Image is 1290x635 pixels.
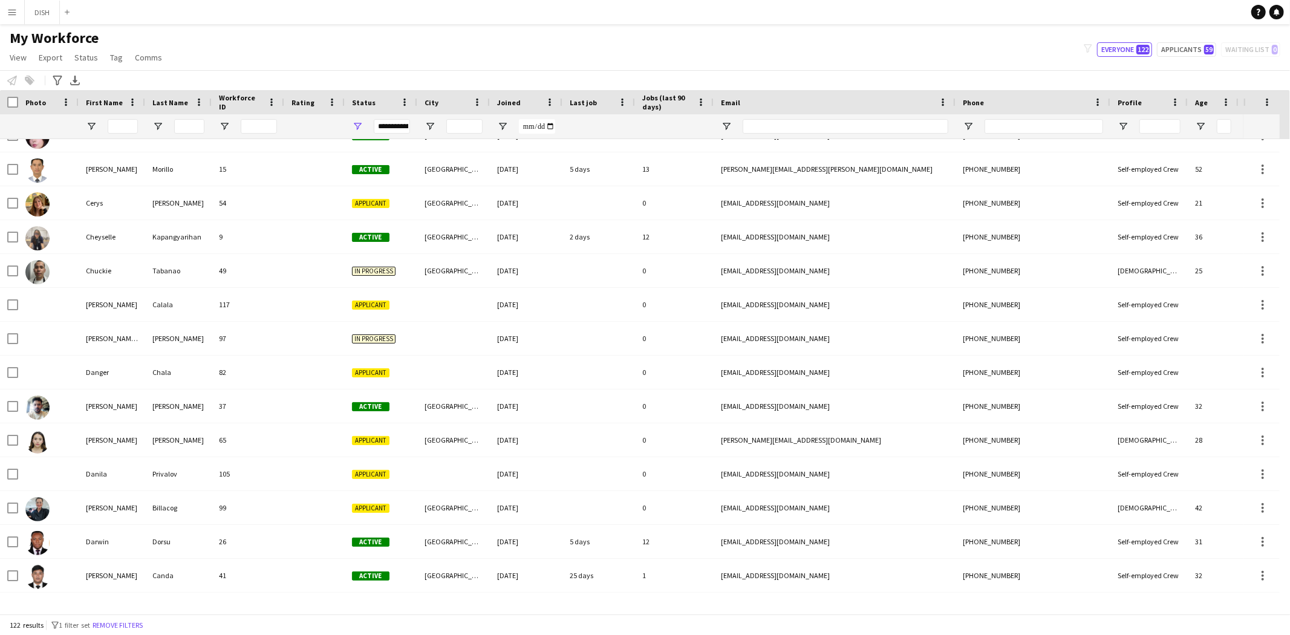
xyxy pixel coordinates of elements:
div: [PHONE_NUMBER] [956,491,1110,524]
div: 12 [635,525,714,558]
button: Open Filter Menu [219,121,230,132]
a: Tag [105,50,128,65]
div: Tadtaev [145,593,212,626]
input: Workforce ID Filter Input [241,119,277,134]
div: [EMAIL_ADDRESS][DOMAIN_NAME] [714,220,956,253]
span: Applicant [352,199,389,208]
div: [EMAIL_ADDRESS][DOMAIN_NAME] [714,491,956,524]
div: 0 [635,593,714,626]
button: Everyone122 [1097,42,1152,57]
button: Open Filter Menu [1195,121,1206,132]
div: [DATE] [490,186,562,220]
span: Joined [497,98,521,107]
span: Applicant [352,504,389,513]
div: [GEOGRAPHIC_DATA] [417,254,490,287]
div: 41 [212,559,284,592]
div: [PHONE_NUMBER] [956,322,1110,355]
div: [DATE] [490,525,562,558]
div: 2 days [562,220,635,253]
span: Export [39,52,62,63]
button: Open Filter Menu [152,121,163,132]
div: [DATE] [490,491,562,524]
button: Open Filter Menu [497,121,508,132]
img: Daniel Vanegas [25,396,50,420]
button: Open Filter Menu [352,121,363,132]
span: Email [721,98,740,107]
div: [PHONE_NUMBER] [956,389,1110,423]
div: 25 days [562,559,635,592]
app-action-btn: Export XLSX [68,73,82,88]
div: [EMAIL_ADDRESS][DOMAIN_NAME] [714,288,956,321]
a: Export [34,50,67,65]
div: 28 [1188,423,1239,457]
div: [PERSON_NAME] [79,152,145,186]
div: [DEMOGRAPHIC_DATA] Employees [1110,254,1188,287]
div: [GEOGRAPHIC_DATA] [417,220,490,253]
div: [GEOGRAPHIC_DATA] [417,186,490,220]
a: Comms [130,50,167,65]
button: DISH [25,1,60,24]
span: First Name [86,98,123,107]
div: [PERSON_NAME] Carolina [79,322,145,355]
div: [PHONE_NUMBER] [956,186,1110,220]
span: In progress [352,334,396,344]
div: 13 [635,152,714,186]
div: [EMAIL_ADDRESS][DOMAIN_NAME] [714,559,956,592]
div: 42 [1188,491,1239,524]
div: 5 days [562,152,635,186]
div: [PERSON_NAME] [79,423,145,457]
div: 54 [212,186,284,220]
div: 0 [635,186,714,220]
span: Comms [135,52,162,63]
span: Applicant [352,470,389,479]
span: View [10,52,27,63]
div: [DATE] [490,457,562,490]
div: [PHONE_NUMBER] [956,254,1110,287]
span: Status [74,52,98,63]
div: [GEOGRAPHIC_DATA] [417,423,490,457]
div: [EMAIL_ADDRESS][DOMAIN_NAME] [714,525,956,558]
input: City Filter Input [446,119,483,134]
div: [PHONE_NUMBER] [956,525,1110,558]
div: [DATE] [490,220,562,253]
div: [PERSON_NAME] [145,423,212,457]
div: Darwin [79,525,145,558]
div: [DATE] [490,593,562,626]
div: 0 [635,322,714,355]
div: Self-employed Crew [1110,457,1188,490]
div: Self-employed Crew [1110,389,1188,423]
span: My Workforce [10,29,99,47]
div: [PHONE_NUMBER] [956,220,1110,253]
span: In progress [352,267,396,276]
div: Chuckie [79,254,145,287]
span: Age [1195,98,1208,107]
span: City [425,98,438,107]
img: Daryl Canda [25,565,50,589]
div: 105 [212,457,284,490]
button: Open Filter Menu [1118,121,1129,132]
button: Open Filter Menu [721,121,732,132]
div: [PERSON_NAME] [79,559,145,592]
div: [PHONE_NUMBER] [956,559,1110,592]
span: Active [352,233,389,242]
span: Photo [25,98,46,107]
span: Rating [292,98,314,107]
div: Danger [79,356,145,389]
div: Self-employed Crew [1110,220,1188,253]
span: Status [352,98,376,107]
div: 26 [212,525,284,558]
span: Last Name [152,98,188,107]
img: Bernie Morillo [25,158,50,183]
div: [GEOGRAPHIC_DATA] [417,152,490,186]
div: 31 [1188,525,1239,558]
div: Chala [145,356,212,389]
span: 122 [1136,45,1150,54]
div: 65 [212,423,284,457]
a: Status [70,50,103,65]
span: Last job [570,98,597,107]
div: [PERSON_NAME][EMAIL_ADDRESS][DOMAIN_NAME] [714,423,956,457]
div: [GEOGRAPHIC_DATA] [417,559,490,592]
div: 37 [212,389,284,423]
div: [PERSON_NAME] [79,288,145,321]
div: 12 [635,220,714,253]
